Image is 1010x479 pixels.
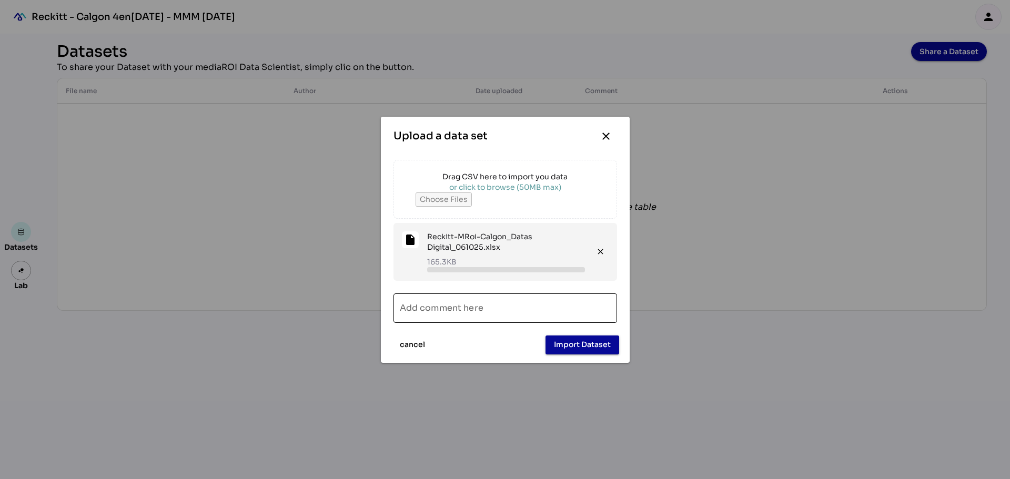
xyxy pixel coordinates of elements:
span: Import Dataset [554,338,611,351]
input: Add comment here [400,293,611,323]
div: or click to browse (50MB max) [416,182,594,192]
i: close [596,247,605,256]
div: Drag CSV here to import you data [416,171,594,182]
button: cancel [391,335,433,354]
div: Reckitt-MRoi-Calgon_Datas Digital_061025.xlsx [427,231,585,252]
i: insert_drive_file [402,231,419,248]
div: 165.3KB [427,257,457,267]
div: Upload a data set [393,129,488,144]
button: Import Dataset [546,335,619,354]
i: close [600,130,612,142]
span: cancel [400,338,425,351]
